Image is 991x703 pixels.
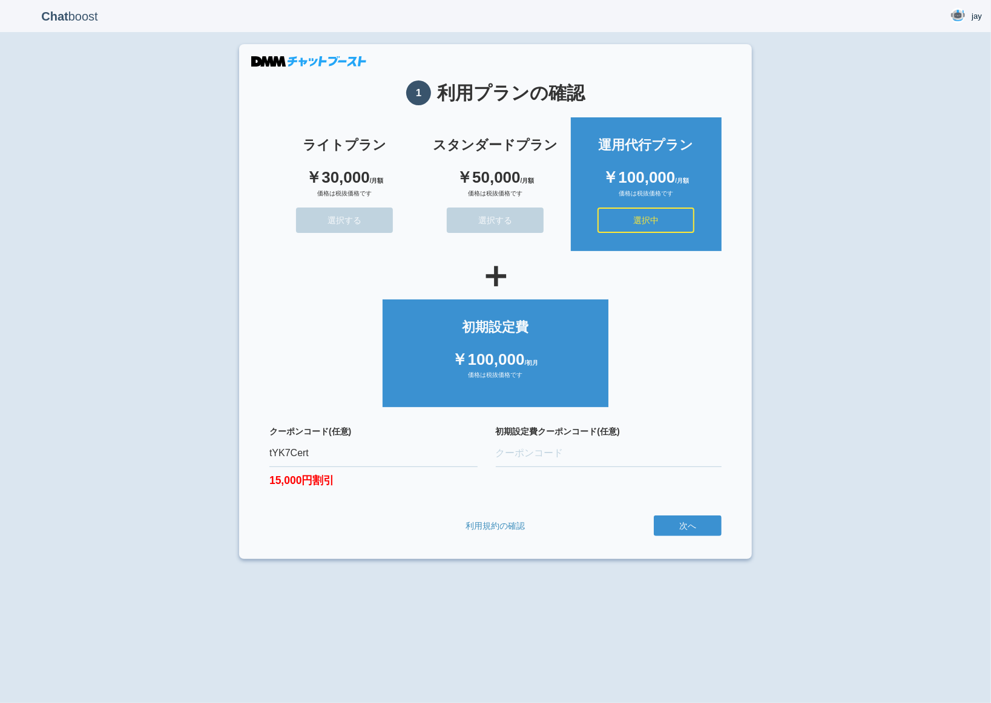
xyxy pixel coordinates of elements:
label: 初期設定費クーポンコード(任意) [496,425,722,437]
div: ライトプラン [281,136,408,154]
div: 運用代行プラン [583,136,709,154]
span: /月額 [521,177,535,184]
button: 選択する [447,208,544,233]
div: ￥30,000 [281,166,408,189]
label: クーポンコード(任意) [269,425,478,437]
h1: 利用プランの確認 [269,80,722,105]
span: /月額 [370,177,384,184]
span: /初月 [525,359,539,366]
label: 15,000円割引 [269,467,478,488]
p: boost [9,1,130,31]
button: 選択する [296,208,393,233]
span: jay [972,10,982,22]
input: クーポンコード [496,440,722,467]
b: Chat [41,10,68,23]
div: 初期設定費 [395,318,596,336]
div: ￥100,000 [395,348,596,371]
a: 利用規約の確認 [466,520,525,532]
span: 1 [406,80,431,105]
div: スタンダードプラン [432,136,559,154]
img: DMMチャットブースト [251,56,366,67]
div: ￥100,000 [583,166,709,189]
div: 価格は税抜価格です [281,189,408,208]
button: 次へ [654,515,722,536]
span: /月額 [675,177,689,184]
img: User Image [950,8,966,23]
input: クーポンコード [269,440,478,467]
div: 価格は税抜価格です [583,189,709,208]
div: ＋ [269,257,722,293]
div: ￥50,000 [432,166,559,189]
div: 価格は税抜価格です [432,189,559,208]
div: 価格は税抜価格です [395,371,596,389]
button: 選択中 [598,208,694,233]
